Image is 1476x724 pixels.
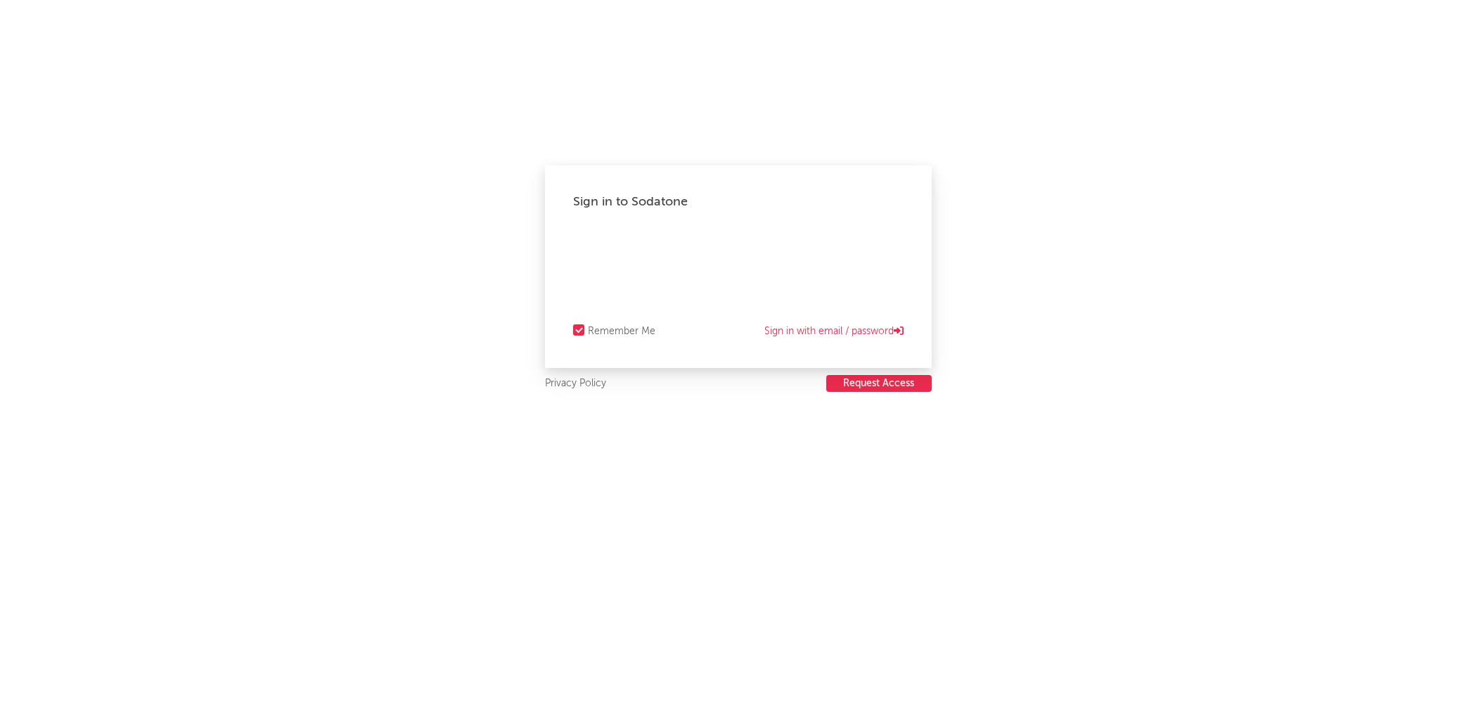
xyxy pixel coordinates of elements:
div: Sign in to Sodatone [573,193,904,210]
button: Request Access [826,375,932,392]
div: Remember Me [588,323,655,340]
a: Sign in with email / password [764,323,904,340]
a: Privacy Policy [545,375,606,393]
